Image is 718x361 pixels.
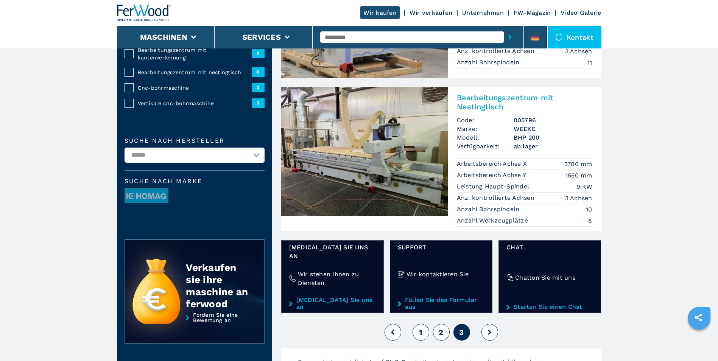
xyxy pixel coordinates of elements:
span: Bearbeitungszentrum mit kantenverleimung [138,46,252,61]
a: Bearbeitungszentrum mit Nestingtisch WEEKE BHP 200Bearbeitungszentrum mit NestingtischCode:005796... [281,87,601,231]
p: Anz. kontrollierte Achsen [457,47,537,55]
h3: BHP 200 [514,133,592,142]
button: 3 [453,324,470,341]
p: Arbeitsbereich Achse X [457,160,529,168]
span: 1 [419,328,422,337]
em: 8 [588,216,592,225]
h3: WEEKE [514,124,592,133]
img: Wir stehen Ihnen zu Diensten [289,275,296,282]
img: Chatten Sie mit uns [506,274,513,281]
a: [MEDICAL_DATA] Sie uns an [289,297,376,310]
span: Marke: [457,124,514,133]
span: Suche nach Marke [125,178,265,184]
span: 3 [459,328,464,337]
a: Fordern Sie eine Bewertung an [125,312,265,344]
span: Modell: [457,133,514,142]
em: 11 [587,58,592,67]
span: 3 [252,98,265,107]
button: 1 [413,324,429,341]
h4: Chatten Sie mit uns [515,273,575,282]
a: Wir verkaufen [410,9,452,16]
img: image [125,188,168,204]
p: Anzahl Werkzeugplätze [457,216,530,225]
h4: Wir kontaktieren Sie [407,270,469,279]
span: Bearbeitungszentrum mit nestingtisch [138,68,252,76]
h3: 005796 [514,116,592,124]
span: 3 [252,83,265,92]
span: [MEDICAL_DATA] Sie uns an [289,243,376,260]
h2: Bearbeitungszentrum mit Nestingtisch [457,93,592,111]
span: Verfügbarkeit: [457,142,514,151]
a: sharethis [689,308,708,327]
label: Suche nach Hersteller [125,138,265,144]
img: Wir kontaktieren Sie [398,271,405,278]
span: 2 [252,49,265,58]
img: Bearbeitungszentrum mit Nestingtisch WEEKE BHP 200 [281,87,448,216]
span: Cnc-bohrmaschine [138,84,252,92]
iframe: Chat [686,327,712,355]
div: Kontakt [548,26,601,48]
em: 3 Achsen [565,194,592,202]
span: ab lager [514,142,592,151]
img: Kontakt [555,33,563,41]
em: 9 KW [576,182,592,191]
h4: Wir stehen Ihnen zu Diensten [298,270,376,287]
em: 1550 mm [565,171,592,180]
span: 8 [252,67,265,76]
p: Anz. kontrollierte Achsen [457,194,537,202]
em: 10 [586,205,592,214]
img: Ferwood [117,5,171,21]
button: submit-button [504,28,516,46]
span: Support [398,243,484,252]
button: Maschinen [140,33,187,42]
a: Wir kaufen [360,6,400,19]
em: 3700 mm [564,160,592,168]
p: Anzahl Bohrspindeln [457,205,522,213]
span: Vertikale cnc-bohrmaschine [138,100,252,107]
a: Füllen Sie das Formular aus [398,297,484,310]
span: Chat [506,243,593,252]
p: Leistung Haupt-Spindel [457,182,531,191]
p: Anzahl Bohrspindeln [457,58,522,67]
button: 2 [433,324,450,341]
a: Unternehmen [462,9,504,16]
span: 2 [439,328,443,337]
a: FW-Magazin [514,9,551,16]
a: Starten Sie einen Chat [506,303,593,310]
em: 3 Achsen [565,47,592,56]
p: Arbeitsbereich Achse Y [457,171,528,179]
span: Code: [457,116,514,124]
button: Services [242,33,281,42]
div: Verkaufen sie ihre maschine an ferwood [186,261,249,310]
a: Video Galerie [561,9,601,16]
